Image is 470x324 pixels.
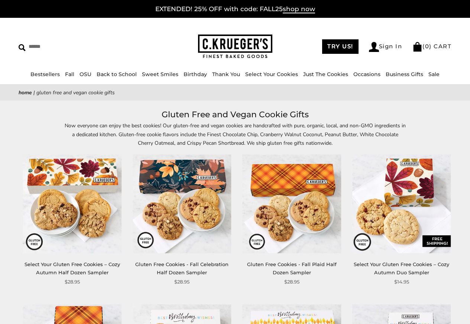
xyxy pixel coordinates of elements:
span: $28.95 [174,278,189,286]
a: Occasions [353,71,380,78]
span: 0 [425,43,430,50]
img: C.KRUEGER'S [198,35,272,59]
span: shop now [283,5,315,13]
a: Birthday [184,71,207,78]
a: Select Your Gluten Free Cookies – Cozy Autumn Half Dozen Sampler [25,261,120,275]
img: Gluten Free Cookies - Fall Plaid Half Dozen Sampler [243,155,341,253]
img: Gluten Free Cookies - Fall Celebration Half Dozen Sampler [133,155,231,253]
a: Fall [65,71,74,78]
span: $28.95 [65,278,80,286]
h1: Gluten Free and Vegan Cookie Gifts [30,108,440,121]
a: Business Gifts [386,71,423,78]
img: Select Your Gluten Free Cookies – Cozy Autumn Half Dozen Sampler [23,155,121,253]
a: Gluten Free Cookies - Fall Plaid Half Dozen Sampler [247,261,337,275]
input: Search [19,41,118,52]
img: Search [19,44,26,51]
span: $14.95 [394,278,409,286]
a: EXTENDED! 25% OFF with code: FALL25shop now [155,5,315,13]
a: Sweet Smiles [142,71,178,78]
span: | [33,89,35,96]
a: Bestsellers [30,71,60,78]
img: Select Your Gluten Free Cookies – Cozy Autumn Duo Sampler [352,155,451,253]
a: Back to School [97,71,137,78]
a: OSU [80,71,91,78]
a: Select Your Cookies [245,71,298,78]
img: Account [369,42,379,52]
img: Bag [412,42,422,52]
a: TRY US! [322,39,359,54]
nav: breadcrumbs [19,88,451,97]
span: Gluten Free and Vegan Cookie Gifts [36,89,115,96]
a: (0) CART [412,43,451,50]
span: $28.95 [284,278,299,286]
a: Gluten Free Cookies - Fall Celebration Half Dozen Sampler [135,261,228,275]
a: Select Your Gluten Free Cookies – Cozy Autumn Duo Sampler [354,261,449,275]
a: Just The Cookies [303,71,348,78]
p: Now everyone can enjoy the best cookies! Our gluten-free and vegan cookies are handcrafted with p... [64,121,406,147]
a: Home [19,89,32,96]
a: Thank You [212,71,240,78]
a: Sign In [369,42,402,52]
a: Sale [428,71,440,78]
